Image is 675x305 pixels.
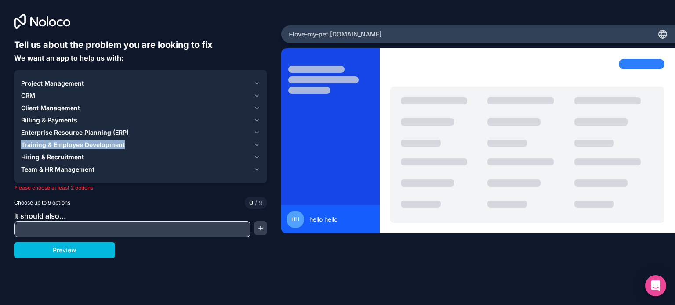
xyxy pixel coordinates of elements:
[21,165,94,174] span: Team & HR Management
[309,215,337,224] span: hello hello
[21,116,77,125] span: Billing & Payments
[14,212,66,220] span: It should also...
[21,102,260,114] button: Client Management
[21,163,260,176] button: Team & HR Management
[21,77,260,90] button: Project Management
[21,114,260,126] button: Billing & Payments
[255,199,257,206] span: /
[21,126,260,139] button: Enterprise Resource Planning (ERP)
[21,128,129,137] span: Enterprise Resource Planning (ERP)
[291,216,299,223] span: hh
[21,79,84,88] span: Project Management
[21,91,35,100] span: CRM
[14,199,70,207] span: Choose up to 9 options
[14,242,115,258] button: Preview
[21,90,260,102] button: CRM
[288,30,381,39] span: i-love-my-pet .[DOMAIN_NAME]
[14,54,123,62] span: We want an app to help us with:
[253,198,263,207] span: 9
[645,275,666,296] div: Open Intercom Messenger
[14,39,267,51] h6: Tell us about the problem you are looking to fix
[21,104,80,112] span: Client Management
[21,140,125,149] span: Training & Employee Development
[249,198,253,207] span: 0
[21,151,260,163] button: Hiring & Recruitment
[21,153,84,161] span: Hiring & Recruitment
[14,184,267,191] p: Please choose at least 2 options
[21,139,260,151] button: Training & Employee Development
